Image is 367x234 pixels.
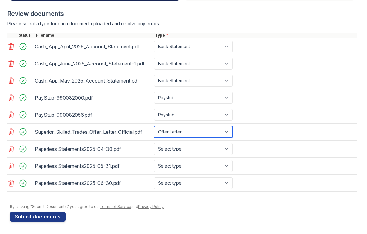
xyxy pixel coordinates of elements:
div: Please select a type for each document uploaded and resolve any errors. [7,20,357,27]
a: Terms of Service [100,204,131,209]
div: PayStub-990082000.pdf [35,93,152,103]
div: By clicking "Submit Documents," you agree to our and [10,204,357,209]
div: Paperless Statements2025-05-31.pdf [35,161,152,171]
div: Cash_App_June_2025_Account_Statement-1.pdf [35,59,152,69]
a: Privacy Policy. [138,204,164,209]
div: Cash_App_May_2025_Account_Statement.pdf [35,76,152,86]
div: Status [17,33,35,38]
button: Submit documents [10,212,66,222]
div: Superior_Skilled_Trades_Offer_Letter_Official.pdf [35,127,152,137]
div: Review documents [7,9,357,18]
div: Paperless Statements2025-06-30.pdf [35,178,152,188]
div: Cash_App_April_2025_Account_Statement.pdf [35,42,152,52]
div: Paperless Statements2025-04-30.pdf [35,144,152,154]
div: PayStub-990082056.pdf [35,110,152,120]
div: Filename [35,33,154,38]
div: Type [154,33,357,38]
